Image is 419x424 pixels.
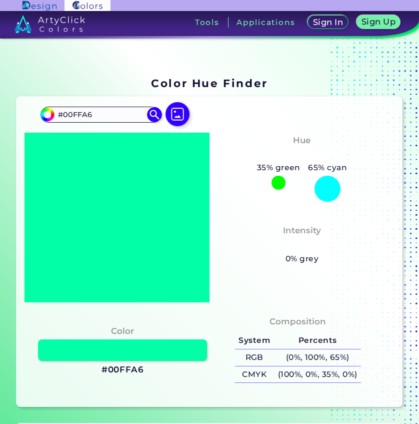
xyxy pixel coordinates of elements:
[195,19,219,26] h3: Tools
[274,332,361,349] h5: Percents
[235,332,274,349] h5: System
[235,349,274,366] h5: RGB
[358,16,398,29] a: Sign Up
[304,161,351,174] h5: 65% cyan
[314,19,341,26] h5: Sign In
[111,324,134,338] h4: Color
[269,314,326,329] h4: Composition
[293,133,310,148] h4: Hue
[285,252,318,265] h5: 0% grey
[263,149,341,161] h3: Greenish Cyan
[274,366,361,383] h5: (100%, 0%, 35%, 0%)
[235,366,274,383] h5: CMYK
[280,239,324,251] h3: Vibrant
[309,16,346,29] a: Sign In
[363,18,394,26] h5: Sign Up
[165,102,189,126] img: icon picture
[14,15,85,33] img: logo_artyclick_colors_white.svg
[147,107,162,122] img: icon search
[253,161,304,174] h5: 35% green
[283,223,321,238] h4: Intensity
[151,76,267,91] h1: Color Hue Finder
[22,1,56,11] img: ArtyClick Design logo
[101,364,144,376] h3: #00FFA6
[274,349,361,366] h5: (0%, 100%, 65%)
[236,19,295,26] h3: Applications
[54,108,147,121] input: type color..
